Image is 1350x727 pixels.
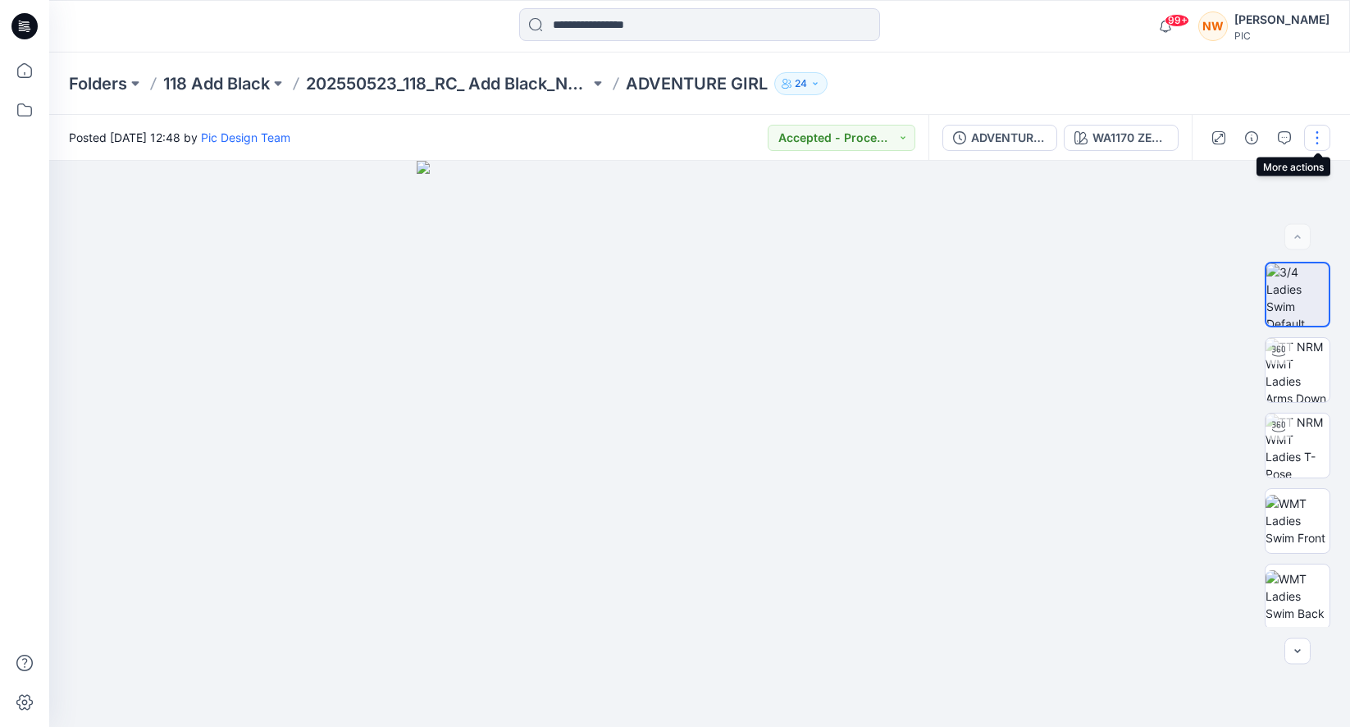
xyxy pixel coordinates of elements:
[1165,14,1189,27] span: 99+
[1198,11,1228,41] div: NW
[417,161,983,727] img: eyJhbGciOiJIUzI1NiIsImtpZCI6IjAiLCJzbHQiOiJzZXMiLCJ0eXAiOiJKV1QifQ.eyJkYXRhIjp7InR5cGUiOiJzdG9yYW...
[69,129,290,146] span: Posted [DATE] 12:48 by
[1266,338,1329,402] img: TT NRM WMT Ladies Arms Down
[163,72,270,95] a: 118 Add Black
[1266,495,1329,546] img: WMT Ladies Swim Front
[626,72,768,95] p: ADVENTURE GIRL
[1092,129,1168,147] div: WA1170 ZEBRA_C1
[971,129,1047,147] div: ADVENTURE GIRL_V3
[774,72,828,95] button: 24
[1234,30,1329,42] div: PIC
[201,130,290,144] a: Pic Design Team
[306,72,590,95] a: 202550523_118_RC_ Add Black_NOBO_WM
[1266,414,1329,478] img: TT NRM WMT Ladies T-Pose
[1266,570,1329,622] img: WMT Ladies Swim Back
[1064,125,1179,151] button: WA1170 ZEBRA_C1
[1238,125,1265,151] button: Details
[795,75,807,93] p: 24
[1234,10,1329,30] div: [PERSON_NAME]
[69,72,127,95] a: Folders
[1266,263,1329,326] img: 3/4 Ladies Swim Default
[942,125,1057,151] button: ADVENTURE GIRL_V3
